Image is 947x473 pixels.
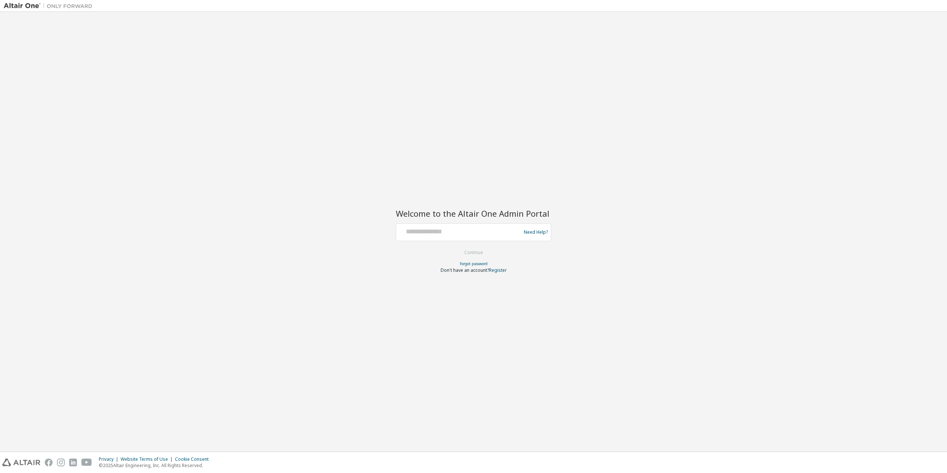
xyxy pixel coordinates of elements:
div: Privacy [99,456,121,462]
img: instagram.svg [57,459,65,466]
a: Forgot password [460,261,488,266]
a: Register [489,267,507,273]
h2: Welcome to the Altair One Admin Portal [396,208,551,219]
img: altair_logo.svg [2,459,40,466]
img: Altair One [4,2,96,10]
div: Cookie Consent [175,456,213,462]
div: Website Terms of Use [121,456,175,462]
span: Don't have an account? [441,267,489,273]
p: © 2025 Altair Engineering, Inc. All Rights Reserved. [99,462,213,469]
img: youtube.svg [81,459,92,466]
img: facebook.svg [45,459,53,466]
img: linkedin.svg [69,459,77,466]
